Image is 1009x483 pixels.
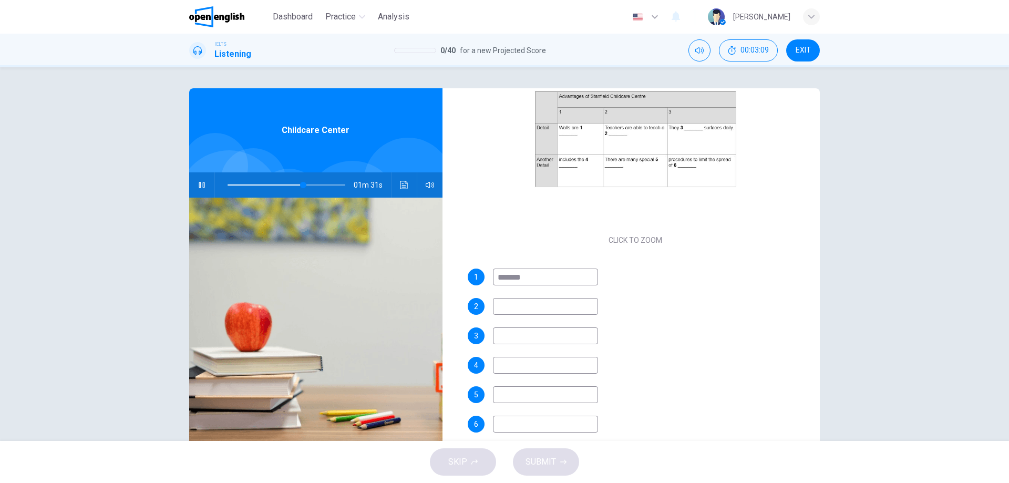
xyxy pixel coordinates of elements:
button: Practice [321,7,369,26]
span: 01m 31s [354,172,391,198]
h1: Listening [214,48,251,60]
span: Dashboard [273,11,313,23]
span: EXIT [796,46,811,55]
button: EXIT [786,39,820,61]
span: IELTS [214,40,226,48]
span: 0 / 40 [440,44,456,57]
span: Practice [325,11,356,23]
span: Analysis [378,11,409,23]
div: Mute [688,39,711,61]
span: 00:03:09 [740,46,769,55]
span: 4 [474,362,478,369]
img: Childcare Center [189,198,442,454]
span: 2 [474,303,478,310]
img: Profile picture [708,8,725,25]
button: 00:03:09 [719,39,778,61]
span: 5 [474,391,478,398]
div: [PERSON_NAME] [733,11,790,23]
span: 1 [474,273,478,281]
button: Analysis [374,7,414,26]
button: Dashboard [269,7,317,26]
img: OpenEnglish logo [189,6,244,27]
span: for a new Projected Score [460,44,546,57]
img: en [631,13,644,21]
span: 3 [474,332,478,340]
div: Hide [719,39,778,61]
span: 6 [474,420,478,428]
a: OpenEnglish logo [189,6,269,27]
span: Childcare Center [282,124,349,137]
button: Click to see the audio transcription [396,172,413,198]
